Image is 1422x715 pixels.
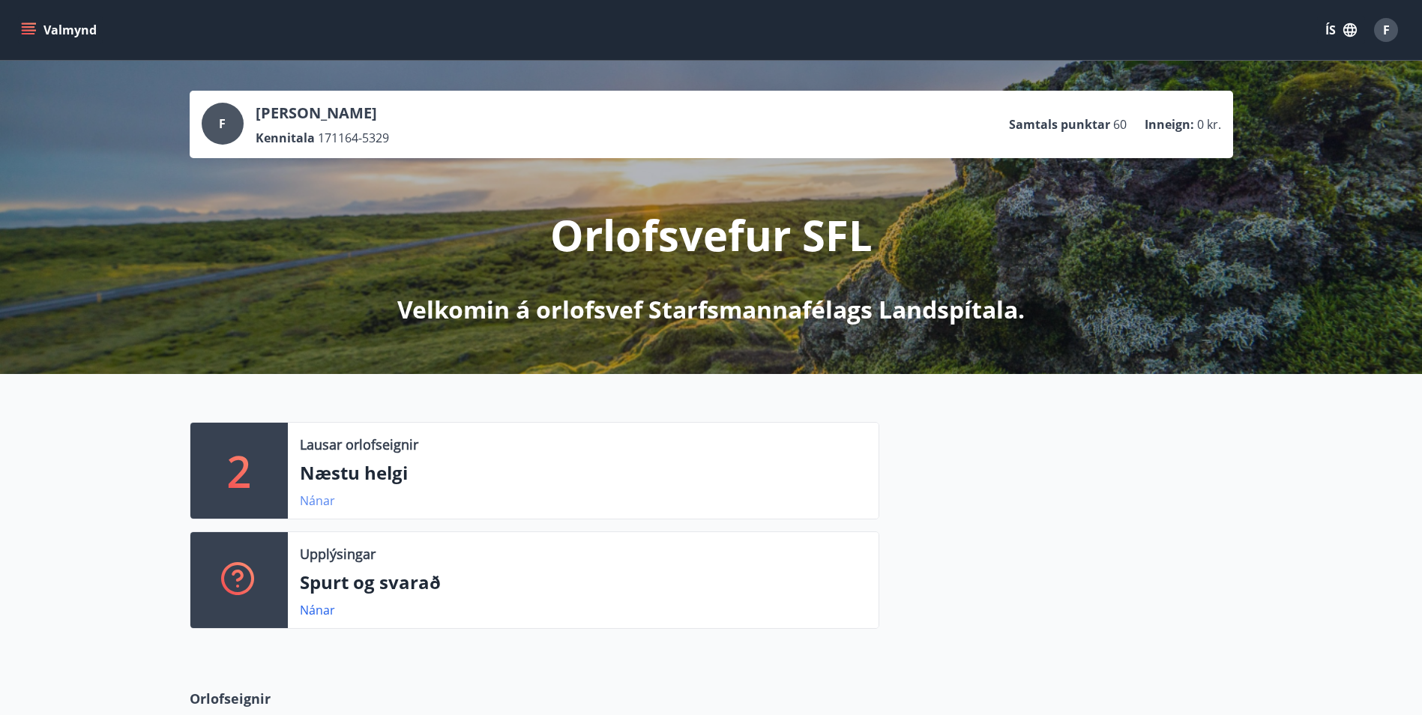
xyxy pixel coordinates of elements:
button: ÍS [1317,16,1365,43]
p: Kennitala [256,130,315,146]
p: Samtals punktar [1009,116,1110,133]
p: Orlofsvefur SFL [550,206,873,263]
span: F [219,115,226,132]
p: Spurt og svarað [300,570,867,595]
button: menu [18,16,103,43]
p: Næstu helgi [300,460,867,486]
p: Lausar orlofseignir [300,435,418,454]
span: 171164-5329 [318,130,389,146]
p: Velkomin á orlofsvef Starfsmannafélags Landspítala. [397,293,1025,326]
span: 0 kr. [1197,116,1221,133]
p: 2 [227,442,251,499]
p: Inneign : [1145,116,1194,133]
span: 60 [1113,116,1127,133]
p: [PERSON_NAME] [256,103,389,124]
span: F [1383,22,1390,38]
span: Orlofseignir [190,689,271,708]
button: F [1368,12,1404,48]
p: Upplýsingar [300,544,376,564]
a: Nánar [300,492,335,509]
a: Nánar [300,602,335,618]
